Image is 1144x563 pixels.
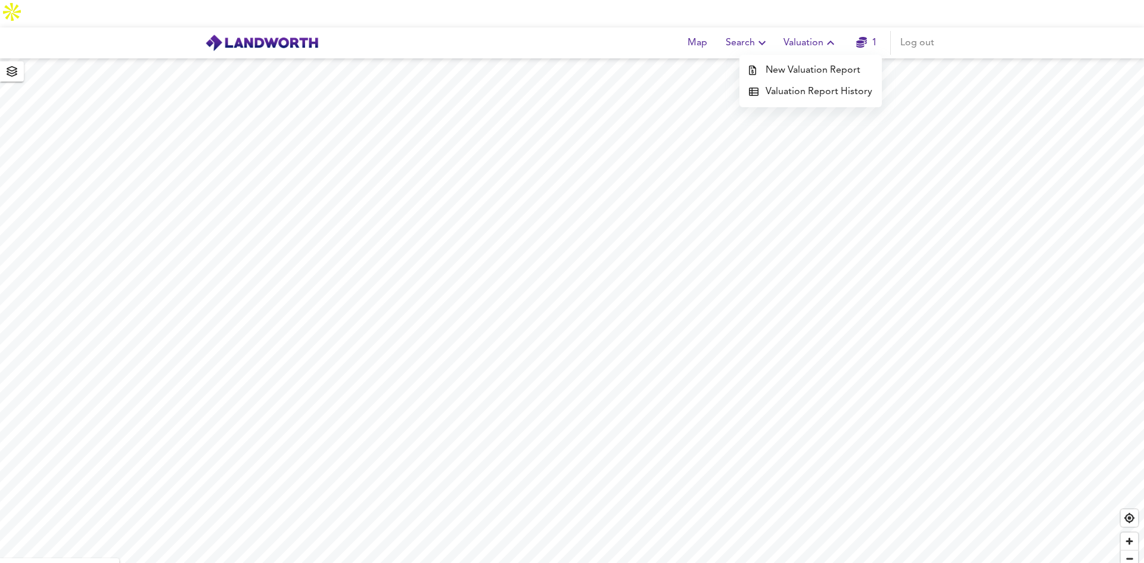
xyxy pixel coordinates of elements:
span: Map [683,35,711,51]
a: 1 [856,35,877,51]
button: Find my location [1121,509,1138,527]
a: Valuation Report History [739,81,882,102]
img: logo [205,34,319,52]
button: Search [721,31,774,55]
button: Log out [896,31,939,55]
button: Map [678,31,716,55]
span: Log out [900,35,934,51]
span: Search [726,35,769,51]
a: New Valuation Report [739,60,882,81]
button: 1 [847,31,885,55]
span: Valuation [784,35,838,51]
button: Valuation [779,31,843,55]
button: Zoom in [1121,533,1138,550]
